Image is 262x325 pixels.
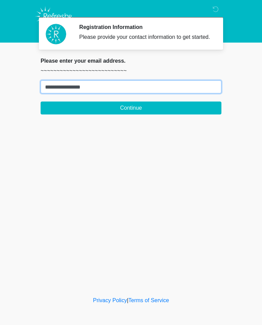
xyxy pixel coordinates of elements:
[41,58,221,64] h2: Please enter your email address.
[79,33,211,41] div: Please provide your contact information to get started.
[46,24,66,44] img: Agent Avatar
[93,297,127,303] a: Privacy Policy
[41,67,221,75] p: ~~~~~~~~~~~~~~~~~~~~~~~~~~~
[127,297,128,303] a: |
[41,102,221,114] button: Continue
[34,5,75,28] img: Refresh RX Logo
[128,297,169,303] a: Terms of Service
